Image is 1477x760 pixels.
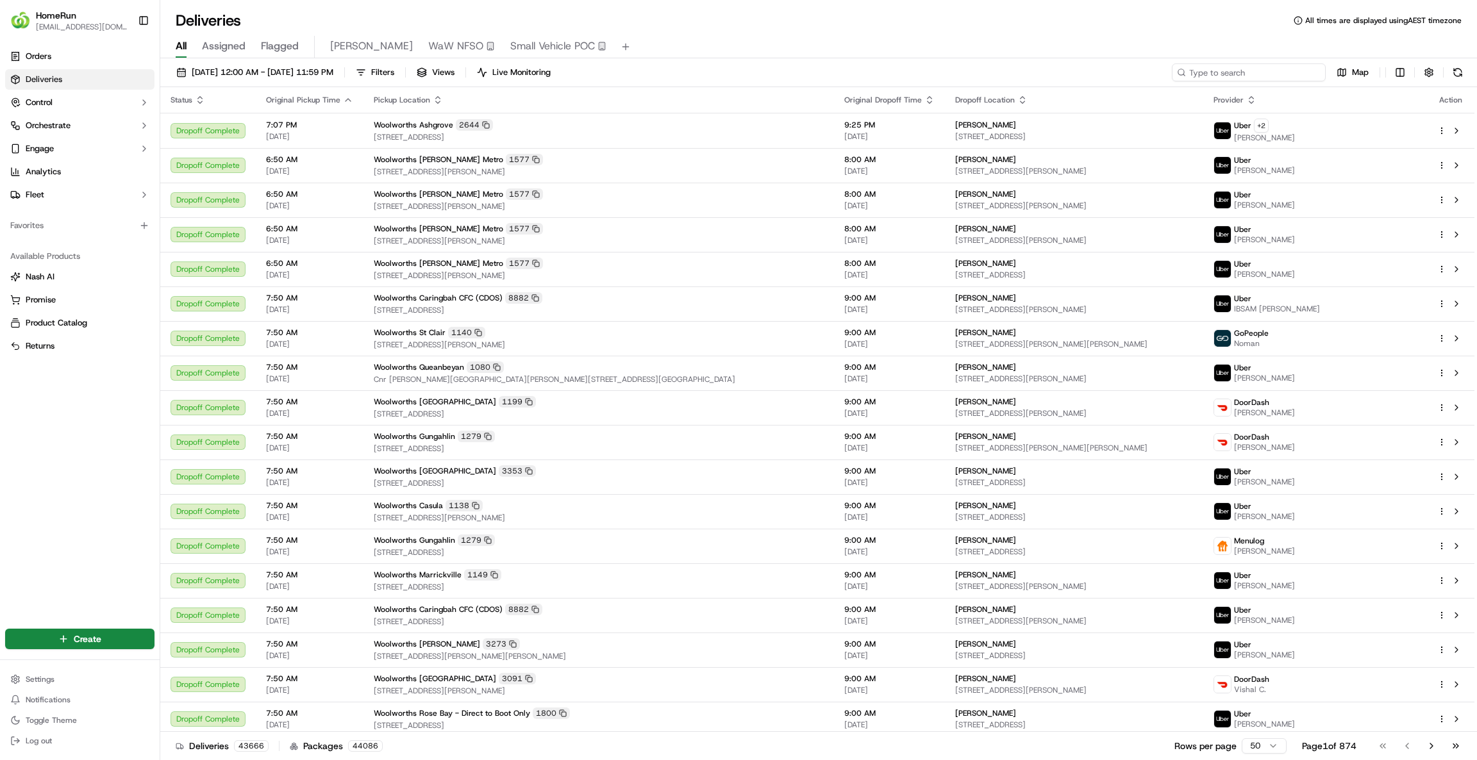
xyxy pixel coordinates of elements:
span: Woolworths [PERSON_NAME] Metro [374,154,503,165]
span: Uber [1234,190,1251,200]
button: Control [5,92,154,113]
a: Nash AI [10,271,149,283]
span: [PERSON_NAME] [955,189,1016,199]
span: [PERSON_NAME] [955,604,1016,615]
span: [DATE] [844,374,935,384]
span: [STREET_ADDRESS][PERSON_NAME] [955,616,1193,626]
span: Woolworths Casula [374,500,443,511]
span: [STREET_ADDRESS][PERSON_NAME][PERSON_NAME] [374,651,824,661]
span: 9:00 AM [844,604,935,615]
span: [STREET_ADDRESS] [374,305,824,315]
div: 3273 [483,638,520,650]
span: Returns [26,340,54,352]
div: 3091 [499,673,536,684]
span: [PERSON_NAME] [1234,408,1295,418]
span: Filters [371,67,394,78]
span: Uber [1234,709,1251,719]
button: +2 [1254,119,1269,133]
span: [PERSON_NAME] [1234,581,1295,591]
span: 9:00 AM [844,570,935,580]
span: Woolworths Gungahlin [374,431,455,442]
span: GoPeople [1234,328,1269,338]
img: uber-new-logo.jpeg [1214,607,1231,624]
span: 7:50 AM [266,570,353,580]
span: [STREET_ADDRESS][PERSON_NAME][PERSON_NAME] [955,443,1193,453]
span: Menulog [1234,536,1264,546]
span: [DATE] [266,270,353,280]
span: [STREET_ADDRESS] [955,650,1193,661]
span: [DATE] [266,650,353,661]
span: [DATE] [844,235,935,245]
span: [STREET_ADDRESS] [955,270,1193,280]
span: [STREET_ADDRESS][PERSON_NAME] [955,166,1193,176]
button: Log out [5,732,154,750]
span: 9:00 AM [844,327,935,338]
span: [PERSON_NAME] [1234,615,1295,625]
div: 1138 [446,500,483,511]
span: Woolworths [GEOGRAPHIC_DATA] [374,673,496,684]
span: 9:00 AM [844,362,935,372]
span: Live Monitoring [492,67,551,78]
button: [EMAIL_ADDRESS][DOMAIN_NAME] [36,22,128,32]
img: uber-new-logo.jpeg [1214,157,1231,174]
div: 1199 [499,396,536,408]
button: Notifications [5,691,154,709]
span: Uber [1234,155,1251,165]
span: [STREET_ADDRESS] [955,547,1193,557]
span: Uber [1234,259,1251,269]
span: Woolworths Gungahlin [374,535,455,545]
span: [PERSON_NAME] [1234,442,1295,452]
span: Orchestrate [26,120,71,131]
span: Woolworths [PERSON_NAME] [374,639,480,649]
span: Fleet [26,189,44,201]
span: [DATE] [844,616,935,626]
p: Rows per page [1174,739,1237,752]
span: [STREET_ADDRESS][PERSON_NAME] [374,201,824,211]
img: justeat_logo.png [1214,538,1231,554]
button: Orchestrate [5,115,154,136]
span: 6:50 AM [266,189,353,199]
span: [DATE] [844,201,935,211]
span: Promise [26,294,56,306]
span: [PERSON_NAME] [955,154,1016,165]
span: [STREET_ADDRESS][PERSON_NAME] [955,235,1193,245]
span: 9:00 AM [844,673,935,684]
span: Uber [1234,363,1251,373]
button: Fleet [5,185,154,205]
span: Small Vehicle POC [510,38,595,54]
span: [PERSON_NAME] [1234,235,1295,245]
span: Woolworths [GEOGRAPHIC_DATA] [374,466,496,476]
span: Dropoff Location [955,95,1015,105]
div: 1080 [467,361,504,373]
span: [PERSON_NAME] [1234,200,1295,210]
div: Favorites [5,215,154,236]
span: 6:50 AM [266,258,353,268]
div: 1800 [533,707,570,719]
span: 6:50 AM [266,224,353,234]
span: Vishal C. [1234,684,1269,695]
button: HomeRun [36,9,76,22]
span: [DATE] [266,201,353,211]
span: Woolworths Caringbah CFC (CDOS) [374,293,503,303]
button: Map [1331,63,1374,81]
span: Engage [26,143,54,154]
span: 7:07 PM [266,120,353,130]
span: Original Pickup Time [266,95,340,105]
span: [STREET_ADDRESS] [374,616,824,627]
span: 8:00 AM [844,224,935,234]
div: 3353 [499,465,536,477]
span: [DATE] [844,166,935,176]
div: 2644 [456,119,493,131]
span: Product Catalog [26,317,87,329]
span: Woolworths [PERSON_NAME] Metro [374,258,503,268]
span: [DATE] [266,720,353,730]
span: [PERSON_NAME] [1234,546,1295,556]
div: 1577 [506,258,543,269]
div: 8882 [505,292,542,304]
span: 7:50 AM [266,673,353,684]
a: Product Catalog [10,317,149,329]
span: 9:00 AM [844,293,935,303]
span: [DATE] [844,304,935,315]
span: [STREET_ADDRESS][PERSON_NAME][PERSON_NAME] [955,339,1193,349]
